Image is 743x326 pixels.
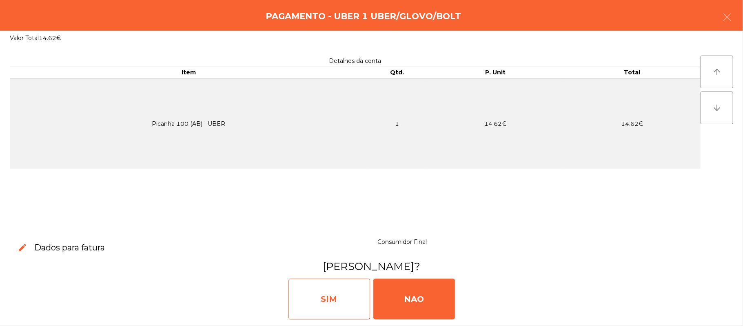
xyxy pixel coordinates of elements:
[701,92,733,124] button: arrow_downward
[564,67,701,78] th: Total
[427,78,564,169] td: 14.62€
[39,34,61,42] span: 14.62€
[368,67,427,78] th: Qtd.
[11,236,34,259] button: edit
[34,242,105,253] h3: Dados para fatura
[701,56,733,88] button: arrow_upward
[329,57,381,65] span: Detalhes da conta
[10,67,368,78] th: Item
[10,34,39,42] span: Valor Total
[266,10,461,22] h4: Pagamento - UBER 1 UBER/GLOVO/BOLT
[378,238,427,246] span: Consumidor Final
[712,67,722,77] i: arrow_upward
[427,67,564,78] th: P. Unit
[712,103,722,113] i: arrow_downward
[9,259,734,274] h3: [PERSON_NAME]?
[10,78,368,169] td: Picanha 100 (AB) - UBER
[288,279,370,319] div: SIM
[373,279,455,319] div: NAO
[564,78,701,169] td: 14.62€
[368,78,427,169] td: 1
[18,243,27,252] span: edit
